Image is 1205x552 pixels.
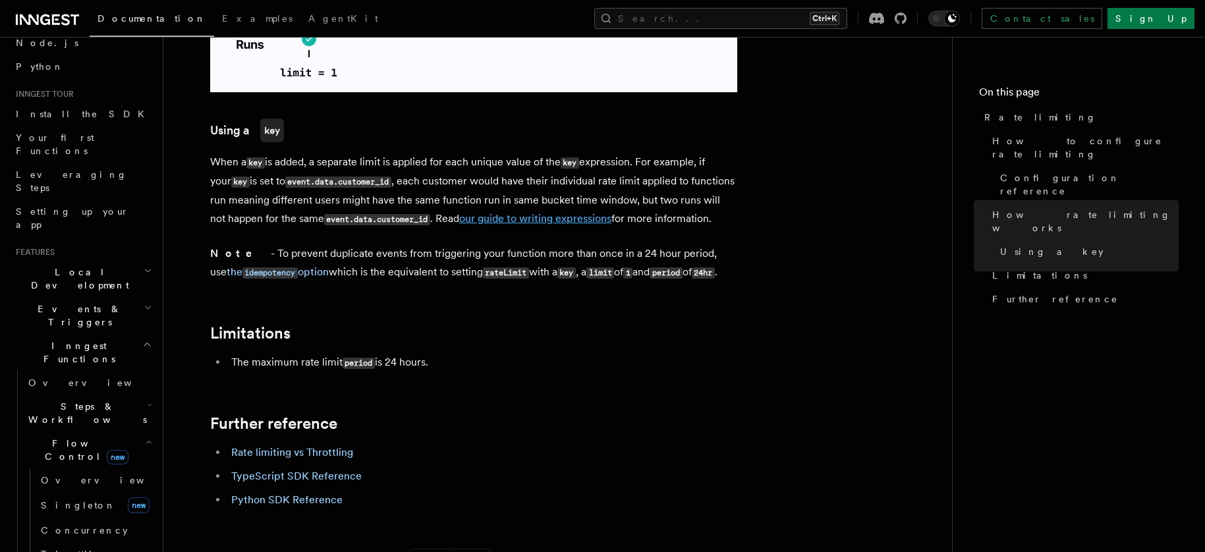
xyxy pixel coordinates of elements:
[210,247,271,260] strong: Note
[995,166,1179,203] a: Configuration reference
[16,206,129,230] span: Setting up your app
[260,119,284,142] code: key
[343,358,375,369] code: period
[231,446,353,458] a: Rate limiting vs Throttling
[285,177,391,188] code: event.data.customer_id
[36,492,155,518] a: Singletonnew
[11,339,142,366] span: Inngest Functions
[979,105,1179,129] a: Rate limiting
[987,287,1179,311] a: Further reference
[692,267,715,279] code: 24hr
[16,109,152,119] span: Install the SDK
[11,260,155,297] button: Local Development
[992,269,1087,282] span: Limitations
[11,55,155,78] a: Python
[594,8,847,29] button: Search...Ctrl+K
[210,153,737,229] p: When a is added, a separate limit is applied for each unique value of the expression. For example...
[11,200,155,236] a: Setting up your app
[1000,245,1104,258] span: Using a key
[36,518,155,542] a: Concurrency
[41,475,177,485] span: Overview
[992,292,1118,306] span: Further reference
[210,119,284,142] a: Using akey
[231,470,362,482] a: TypeScript SDK Reference
[300,4,386,36] a: AgentKit
[623,267,632,279] code: 1
[11,265,144,292] span: Local Development
[995,240,1179,263] a: Using a key
[11,102,155,126] a: Install the SDK
[11,126,155,163] a: Your first Functions
[23,395,155,431] button: Steps & Workflows
[11,163,155,200] a: Leveraging Steps
[242,267,298,279] code: idempotency
[210,244,737,282] p: - To prevent duplicate events from triggering your function more than once in a 24 hour period, u...
[107,450,128,464] span: new
[23,371,155,395] a: Overview
[98,13,206,24] span: Documentation
[984,111,1096,124] span: Rate limiting
[11,302,144,329] span: Events & Triggers
[928,11,960,26] button: Toggle dark mode
[227,353,737,372] li: The maximum rate limit is 24 hours.
[11,247,55,258] span: Features
[23,400,147,426] span: Steps & Workflows
[561,157,579,169] code: key
[586,267,614,279] code: limit
[16,61,64,72] span: Python
[557,267,576,279] code: key
[23,431,155,468] button: Flow Controlnew
[483,267,529,279] code: rateLimit
[16,132,94,156] span: Your first Functions
[16,169,127,193] span: Leveraging Steps
[982,8,1102,29] a: Contact sales
[992,208,1179,235] span: How rate limiting works
[128,497,150,513] span: new
[222,13,293,24] span: Examples
[231,177,250,188] code: key
[1107,8,1194,29] a: Sign Up
[210,414,337,433] a: Further reference
[41,525,128,536] span: Concurrency
[11,297,155,334] button: Events & Triggers
[23,437,145,463] span: Flow Control
[36,468,155,492] a: Overview
[11,31,155,55] a: Node.js
[1000,171,1179,198] span: Configuration reference
[210,324,291,343] a: Limitations
[650,267,682,279] code: period
[987,129,1179,166] a: How to configure rate limiting
[459,212,611,225] a: our guide to writing expressions
[11,334,155,371] button: Inngest Functions
[308,13,378,24] span: AgentKit
[979,84,1179,105] h4: On this page
[992,134,1179,161] span: How to configure rate limiting
[987,263,1179,287] a: Limitations
[16,38,78,48] span: Node.js
[41,500,116,511] span: Singleton
[28,377,164,388] span: Overview
[810,12,839,25] kbd: Ctrl+K
[90,4,214,37] a: Documentation
[246,157,265,169] code: key
[214,4,300,36] a: Examples
[987,203,1179,240] a: How rate limiting works
[11,89,74,99] span: Inngest tour
[227,265,329,278] a: theidempotencyoption
[231,493,343,506] a: Python SDK Reference
[324,214,430,225] code: event.data.customer_id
